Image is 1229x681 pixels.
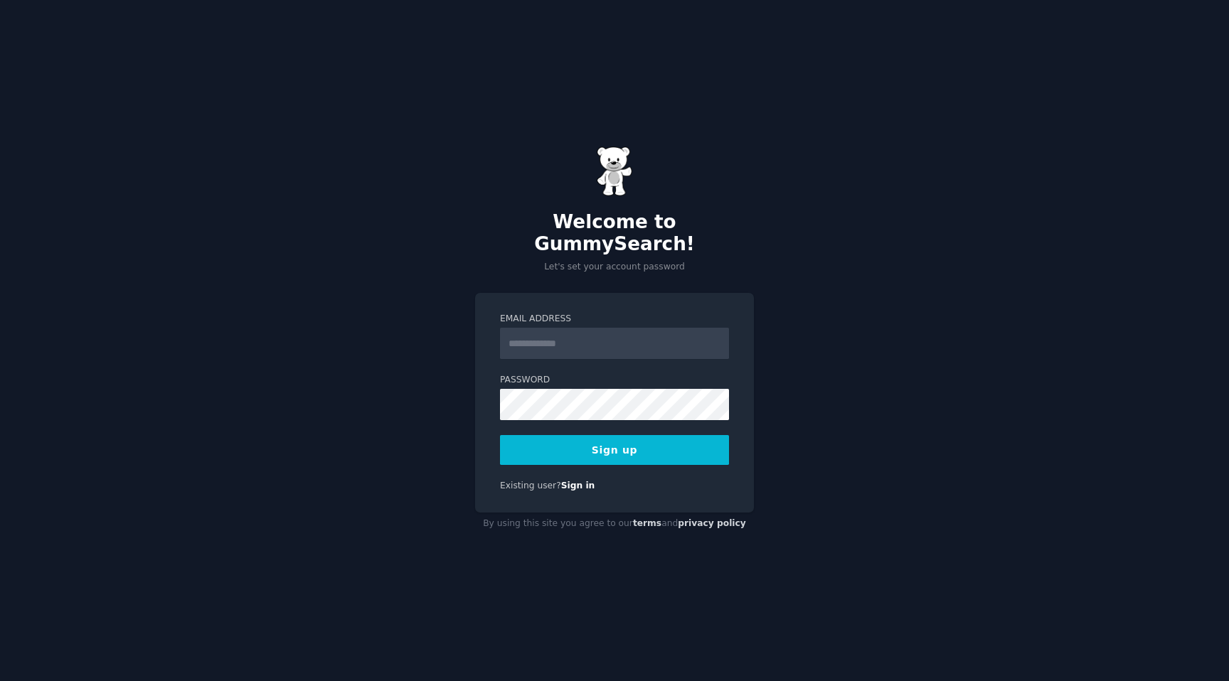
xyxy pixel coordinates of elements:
a: terms [633,518,661,528]
span: Existing user? [500,481,561,490]
label: Email Address [500,313,729,326]
h2: Welcome to GummySearch! [475,211,754,256]
img: Gummy Bear [597,146,632,196]
div: By using this site you agree to our and [475,513,754,535]
button: Sign up [500,435,729,465]
a: Sign in [561,481,595,490]
a: privacy policy [678,518,746,528]
label: Password [500,374,729,387]
p: Let's set your account password [475,261,754,274]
